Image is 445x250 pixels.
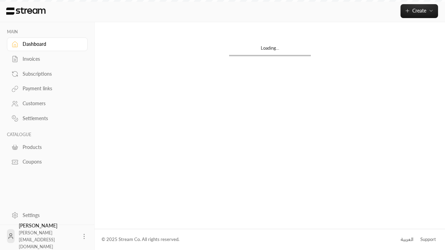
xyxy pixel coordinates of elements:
[7,112,88,125] a: Settlements
[7,140,88,154] a: Products
[6,7,46,15] img: Logo
[23,115,79,122] div: Settlements
[23,158,79,165] div: Coupons
[23,212,79,219] div: Settings
[7,208,88,222] a: Settings
[418,233,438,246] a: Support
[19,222,76,250] div: [PERSON_NAME]
[23,100,79,107] div: Customers
[7,29,88,35] p: MAIN
[23,85,79,92] div: Payment links
[7,82,88,95] a: Payment links
[23,41,79,48] div: Dashboard
[102,236,179,243] div: © 2025 Stream Co. All rights reserved.
[7,37,88,51] a: Dashboard
[23,56,79,62] div: Invoices
[23,70,79,77] div: Subscriptions
[23,144,79,151] div: Products
[400,236,413,243] div: العربية
[7,52,88,66] a: Invoices
[229,45,311,55] div: Loading...
[7,97,88,110] a: Customers
[19,230,55,249] span: [PERSON_NAME][EMAIL_ADDRESS][DOMAIN_NAME]
[7,132,88,137] p: CATALOGUE
[7,67,88,81] a: Subscriptions
[412,8,426,14] span: Create
[400,4,438,18] button: Create
[7,155,88,169] a: Coupons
